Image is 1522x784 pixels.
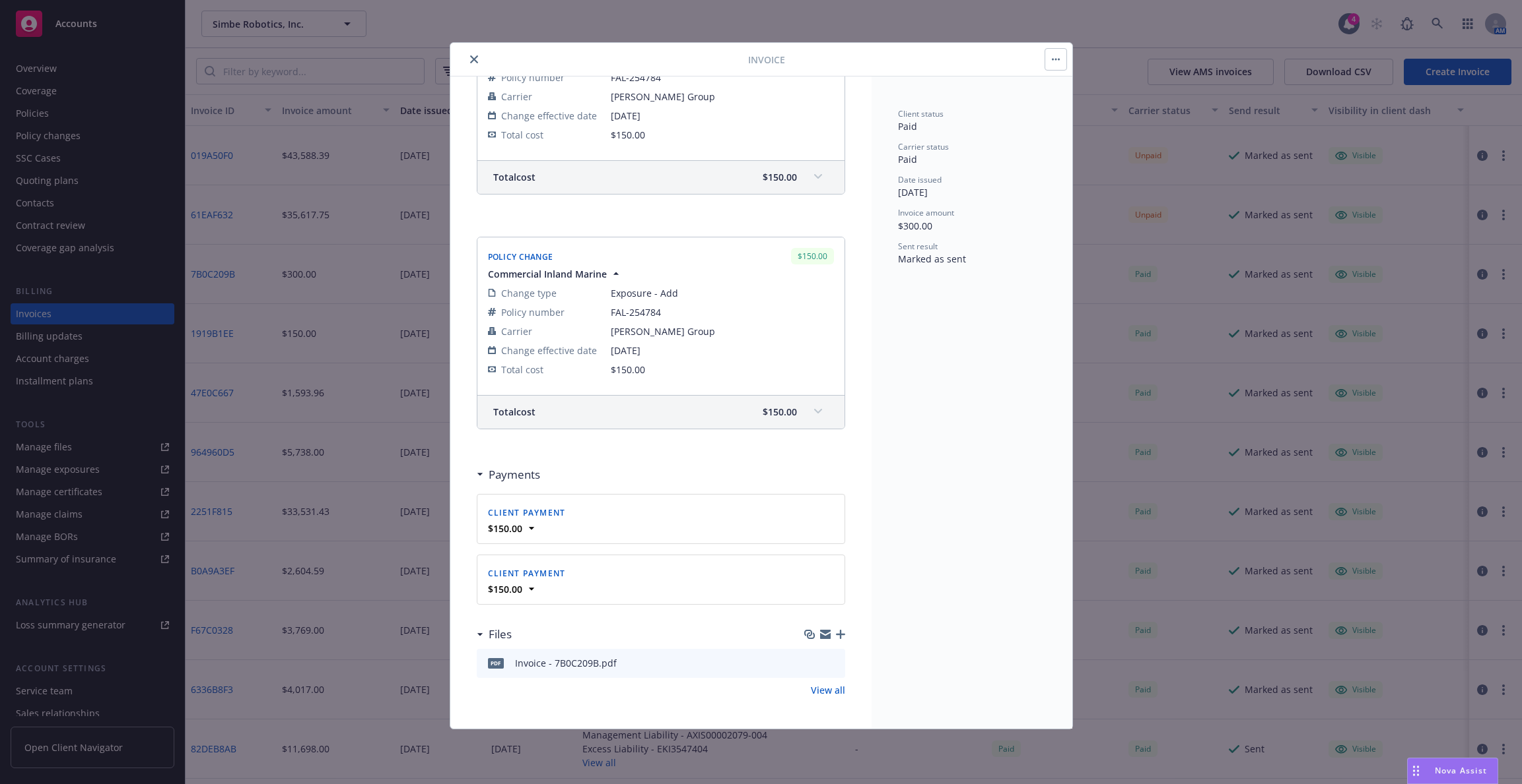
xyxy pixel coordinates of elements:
span: $150.00 [763,405,797,419]
span: Client payment [488,568,566,579]
strong: $150.00 [488,583,522,595]
span: Date issued [898,174,942,185]
span: $150.00 [611,129,645,141]
h3: Files [489,626,512,643]
span: [DATE] [611,344,834,357]
span: Change effective date [501,109,597,123]
span: $300.00 [898,220,932,232]
a: View all [811,683,845,697]
span: Total cost [493,405,536,419]
button: Nova Assist [1407,758,1498,784]
span: pdf [488,658,504,668]
span: Carrier status [898,141,949,152]
span: Invoice [748,53,785,67]
span: Change effective date [501,344,597,357]
span: Carrier [501,90,532,104]
button: close [466,51,482,67]
span: Sent result [898,241,938,252]
div: $150.00 [791,248,834,264]
span: Exposure - Add [611,286,834,300]
button: download file [807,656,817,670]
h3: Payments [489,466,540,483]
span: $150.00 [611,363,645,376]
span: Client payment [488,507,566,518]
span: Policy Change [488,251,553,262]
span: [DATE] [611,109,834,123]
div: Totalcost$150.00 [477,161,845,194]
div: Totalcost$150.00 [477,396,845,429]
span: Marked as sent [898,253,966,265]
span: [DATE] [898,186,928,198]
span: Commercial Inland Marine [488,267,607,281]
span: FAL-254784 [611,71,834,84]
span: Nova Assist [1435,765,1487,776]
span: [PERSON_NAME] Group [611,90,834,104]
span: FAL-254784 [611,305,834,319]
span: Policy number [501,305,565,319]
div: Files [477,626,512,643]
strong: $150.00 [488,522,522,535]
span: Paid [898,153,917,166]
span: Paid [898,120,917,133]
span: Total cost [501,363,543,377]
span: Invoice amount [898,207,954,218]
button: Commercial Inland Marine [488,267,623,281]
div: Drag to move [1408,758,1424,783]
span: [PERSON_NAME] Group [611,324,834,338]
span: Total cost [493,170,536,184]
span: Total cost [501,128,543,142]
div: Payments [477,466,540,483]
span: Policy number [501,71,565,84]
span: $150.00 [763,170,797,184]
span: Carrier [501,324,532,338]
span: Client status [898,108,944,119]
button: preview file [828,656,840,670]
span: Change type [501,286,557,300]
div: Invoice - 7B0C209B.pdf [515,656,617,670]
